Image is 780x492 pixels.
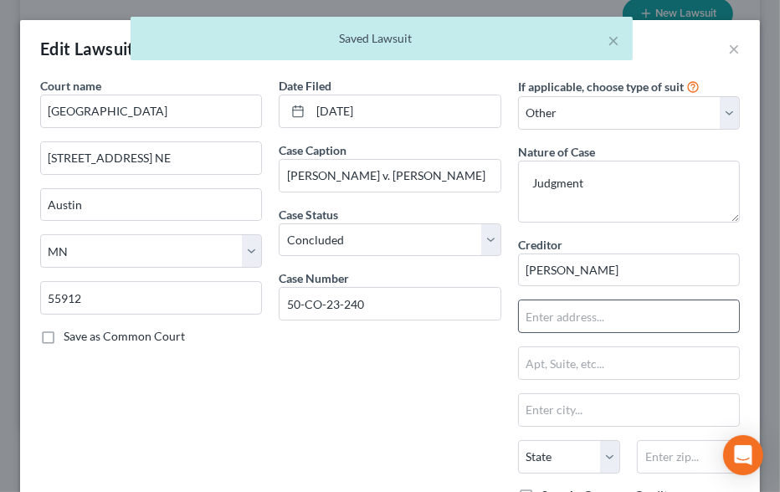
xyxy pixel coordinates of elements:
[279,208,338,222] span: Case Status
[608,30,619,50] button: ×
[144,30,619,47] div: Saved Lawsuit
[519,347,739,379] input: Apt, Suite, etc...
[279,77,331,95] label: Date Filed
[637,440,740,474] input: Enter zip...
[519,300,739,332] input: Enter address...
[64,328,185,345] label: Save as Common Court
[280,288,500,320] input: #
[40,79,101,93] span: Court name
[280,160,500,192] input: --
[310,95,500,127] input: MM/DD/YYYY
[519,394,739,426] input: Enter city...
[518,143,595,161] label: Nature of Case
[518,254,740,287] input: Search creditor by name...
[40,281,262,315] input: Enter zip...
[723,435,763,475] div: Open Intercom Messenger
[41,142,261,174] input: Enter address...
[279,141,346,159] label: Case Caption
[518,238,562,252] span: Creditor
[279,269,349,287] label: Case Number
[40,95,262,128] input: Search court by name...
[41,189,261,221] input: Enter city...
[518,78,684,95] label: If applicable, choose type of suit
